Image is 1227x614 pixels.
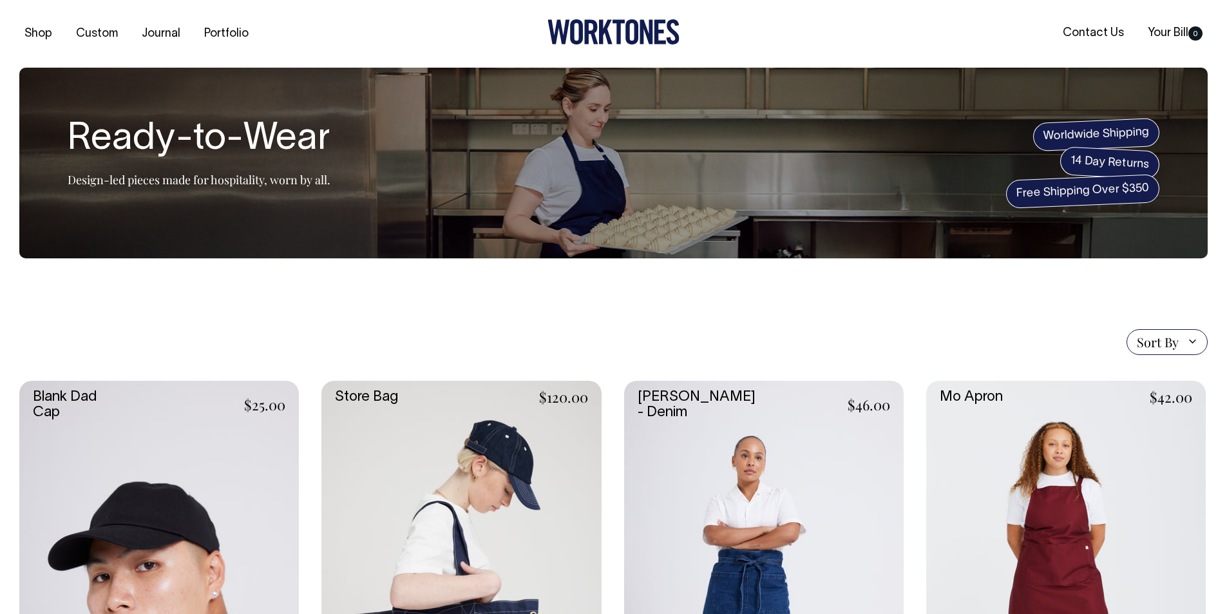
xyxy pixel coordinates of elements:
[71,23,123,44] a: Custom
[1143,23,1208,44] a: Your Bill0
[68,172,330,187] p: Design-led pieces made for hospitality, worn by all.
[137,23,185,44] a: Journal
[1137,334,1179,350] span: Sort By
[1188,26,1203,41] span: 0
[19,23,57,44] a: Shop
[1060,146,1160,180] span: 14 Day Returns
[1058,23,1129,44] a: Contact Us
[199,23,254,44] a: Portfolio
[1032,118,1160,151] span: Worldwide Shipping
[1005,174,1160,209] span: Free Shipping Over $350
[68,119,330,160] h1: Ready-to-Wear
